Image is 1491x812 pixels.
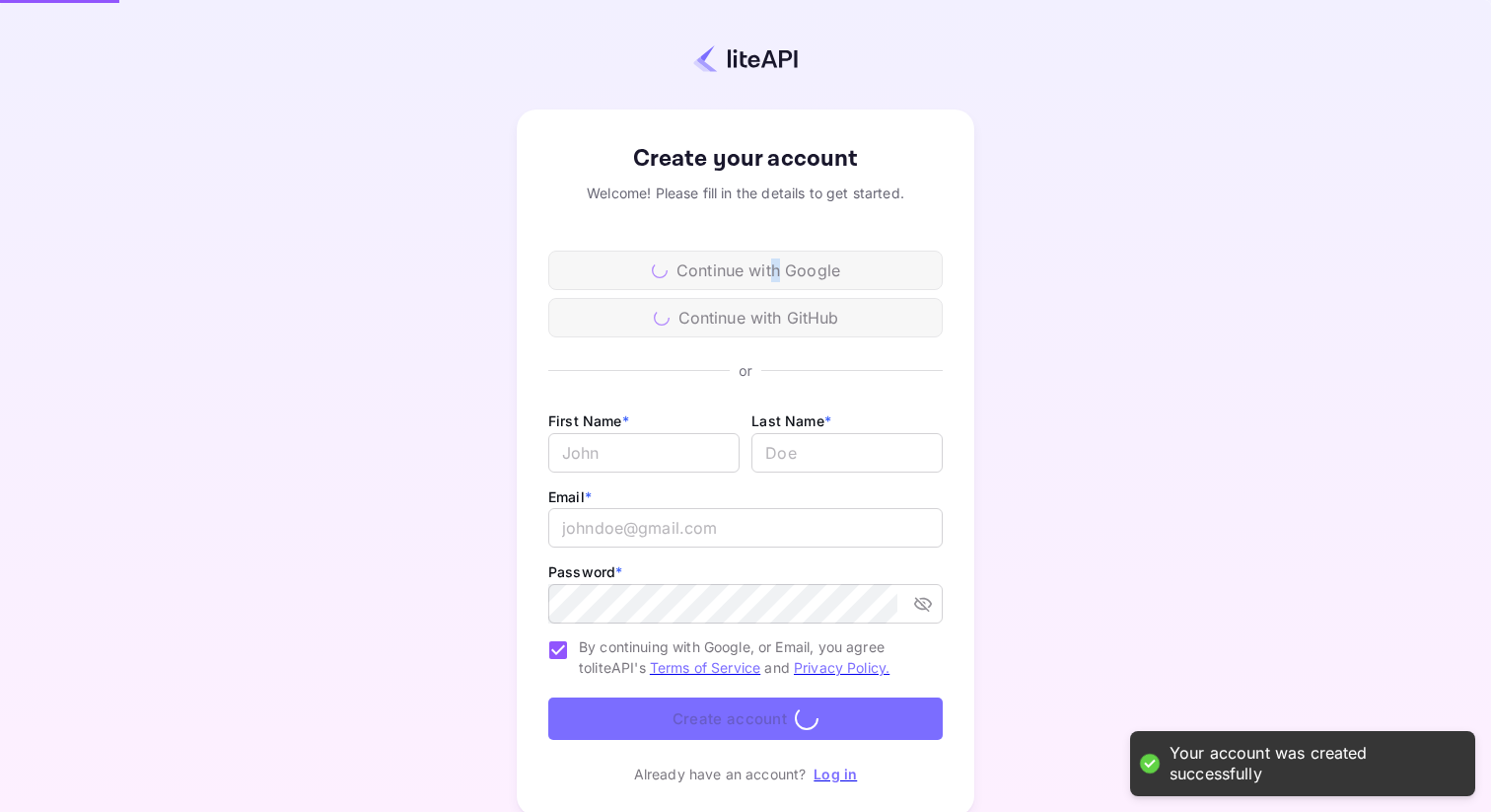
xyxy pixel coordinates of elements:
[1170,743,1455,784] div: Your account was created successfully
[579,636,927,678] span: By continuing with Google, or Email, you agree to liteAPI's and
[693,44,798,73] img: liteapi
[548,298,943,337] div: Continue with GitHub
[650,659,760,676] a: Terms of Service
[905,586,941,622] button: toggle password visibility
[548,563,622,580] label: Password
[548,488,592,505] label: Email
[794,659,889,676] a: Privacy Policy.
[548,183,943,203] div: Welcome! Please fill in the details to get started.
[634,764,807,784] p: Already have an account?
[548,251,943,290] div: Continue with Google
[814,766,857,782] a: Log in
[751,433,943,473] input: Doe
[548,433,740,473] input: John
[548,141,943,177] div: Create your account
[751,412,831,429] label: Last Name
[548,412,629,429] label: First Name
[548,508,943,548] input: johndoe@gmail.com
